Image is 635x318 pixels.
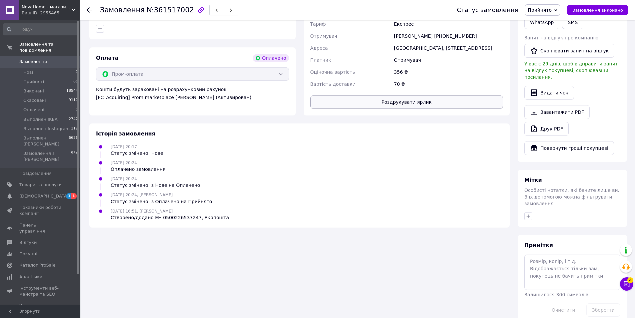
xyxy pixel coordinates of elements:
span: Оплачені [23,107,44,113]
span: NovaHome - магазин товарів для дому і не тільки [22,4,72,10]
span: 2742 [69,116,78,122]
span: Скасовані [23,97,46,103]
span: Вартість доставки [310,81,356,87]
span: 18544 [66,88,78,94]
span: Примітки [524,242,553,248]
button: SMS [562,16,583,29]
span: Показники роботи компанії [19,205,62,217]
span: №361517002 [147,6,194,14]
span: Відгуки [19,240,37,246]
span: Замовлення виконано [572,8,623,13]
span: Каталог ProSale [19,262,55,268]
span: 6626 [69,135,78,147]
span: Товари та послуги [19,182,62,188]
a: WhatsApp [524,16,559,29]
span: [DATE] 20:24 [111,161,137,165]
button: Замовлення виконано [567,5,628,15]
div: Оплачено [253,54,289,62]
span: Отримувач [310,33,337,39]
div: Ваш ID: 2955465 [22,10,80,16]
span: Нові [23,69,33,75]
span: Выполнен IKEA [23,116,58,122]
div: Створено/додано ЕН 0500226537247, Укрпошта [111,214,229,221]
span: Замовлення [19,59,47,65]
button: Скопіювати запит на відгук [524,44,614,58]
span: Выполнен Instagram [23,126,70,132]
span: [DATE] 20:24, [PERSON_NAME] [111,193,173,197]
button: Роздрукувати ярлик [310,95,503,109]
div: Повернутися назад [87,7,92,13]
div: Оплачено замовлення [111,166,165,173]
span: Інструменти веб-майстра та SEO [19,285,62,297]
span: 0 [76,107,78,113]
span: Повідомлення [19,171,52,177]
span: 4 [627,277,633,283]
span: Замовлення та повідомлення [19,41,80,53]
a: Завантажити PDF [524,105,590,119]
span: Оціночна вартість [310,69,355,75]
div: 70 ₴ [393,78,504,90]
span: Покупці [19,251,37,257]
span: Залишилося 300 символів [524,292,588,297]
span: [DEMOGRAPHIC_DATA] [19,193,69,199]
span: Замовлення [100,6,145,14]
span: 119 [71,126,78,132]
span: Панель управління [19,222,62,234]
span: 0 [76,69,78,75]
span: Платник [310,57,331,63]
div: Статус замовлення [457,7,518,13]
span: Мітки [524,177,542,183]
span: [DATE] 20:17 [111,144,137,149]
span: [DATE] 16:51, [PERSON_NAME] [111,209,173,214]
div: [PERSON_NAME] [PHONE_NUMBER] [393,30,504,42]
span: Історія замовлення [96,130,155,137]
span: 9110 [69,97,78,103]
span: Адреса [310,45,328,51]
span: Оплата [96,55,118,61]
a: Друк PDF [524,122,569,136]
div: Статус змінено: Нове [111,150,163,156]
span: Запит на відгук про компанію [524,35,598,40]
div: Експрес [393,18,504,30]
span: Аналітика [19,274,42,280]
button: Повернути гроші покупцеві [524,141,614,155]
div: Статус змінено: з Нове на Оплачено [111,182,200,189]
span: У вас є 29 днів, щоб відправити запит на відгук покупцеві, скопіювавши посилання. [524,61,618,80]
div: Статус змінено: з Оплачено на Прийнято [111,198,212,205]
span: 88 [73,79,78,85]
button: Видати чек [524,86,574,100]
span: Замовлення з [PERSON_NAME] [23,150,71,163]
span: 534 [71,150,78,163]
span: 1 [71,193,77,199]
span: Тариф [310,21,326,27]
span: Выполнен [PERSON_NAME] [23,135,69,147]
input: Пошук [3,23,79,35]
span: Виконані [23,88,44,94]
div: 356 ₴ [393,66,504,78]
span: [DATE] 20:24 [111,177,137,181]
button: Чат з покупцем4 [620,277,633,291]
span: 1 [66,193,72,199]
span: Особисті нотатки, які бачите лише ви. З їх допомогою можна фільтрувати замовлення [524,188,619,206]
span: Прийнято [528,7,552,13]
div: [FC_Acquiring] Prom marketplace [PERSON_NAME] (Активирован) [96,94,289,101]
div: Кошти будуть зараховані на розрахунковий рахунок [96,86,289,101]
span: Прийняті [23,79,44,85]
div: [GEOGRAPHIC_DATA], [STREET_ADDRESS] [393,42,504,54]
span: Управління сайтом [19,303,62,315]
div: Отримувач [393,54,504,66]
